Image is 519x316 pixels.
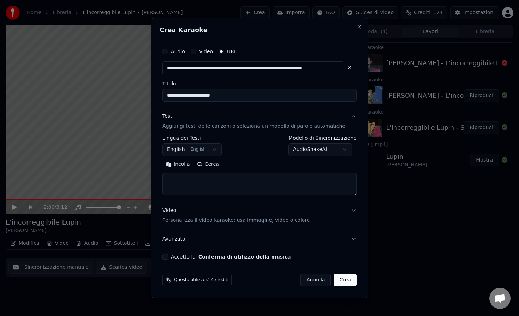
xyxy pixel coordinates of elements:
h2: Crea Karaoke [160,27,359,33]
div: Video [162,207,310,224]
button: Incolla [162,159,193,170]
label: Lingua dei Testi [162,135,222,140]
label: URL [227,49,237,54]
div: Testi [162,113,173,120]
button: Annulla [300,274,331,286]
button: Cerca [193,159,222,170]
span: Questo utilizzerà 4 crediti [174,277,228,283]
label: Audio [171,49,185,54]
button: Crea [334,274,357,286]
label: Video [199,49,213,54]
button: TestiAggiungi testi delle canzoni o seleziona un modello di parole automatiche [162,107,357,135]
label: Titolo [162,81,357,86]
div: TestiAggiungi testi delle canzoni o seleziona un modello di parole automatiche [162,135,357,201]
button: VideoPersonalizza il video karaoke: usa immagine, video o colore [162,201,357,230]
label: Modello di Sincronizzazione [288,135,357,140]
p: Aggiungi testi delle canzoni o seleziona un modello di parole automatiche [162,123,345,130]
p: Personalizza il video karaoke: usa immagine, video o colore [162,217,310,224]
button: Accetto la [198,254,291,259]
label: Accetto la [171,254,291,259]
button: Avanzato [162,230,357,248]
